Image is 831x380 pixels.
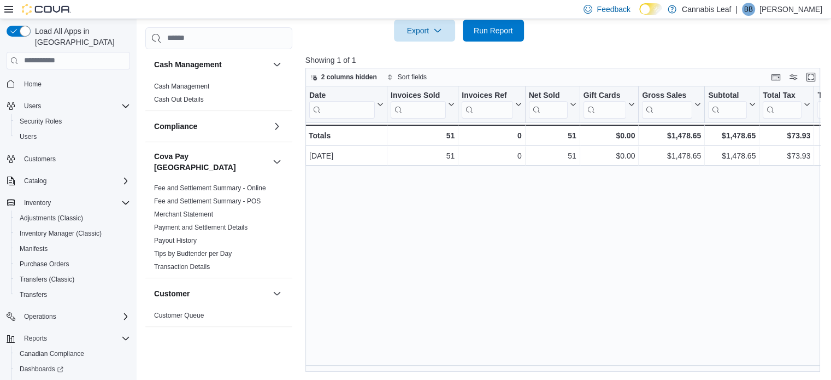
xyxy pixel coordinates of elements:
[24,102,41,110] span: Users
[15,242,130,255] span: Manifests
[20,290,47,299] span: Transfers
[15,288,130,301] span: Transfers
[20,78,46,91] a: Home
[11,241,134,256] button: Manifests
[394,20,455,42] button: Export
[462,90,512,118] div: Invoices Ref
[154,82,209,91] span: Cash Management
[708,129,756,142] div: $1,478.65
[763,149,810,162] div: $73.93
[270,287,284,300] button: Customer
[391,90,446,101] div: Invoices Sold
[154,288,190,299] h3: Customer
[642,90,692,118] div: Gross Sales
[528,90,567,101] div: Net Sold
[15,363,130,376] span: Dashboards
[31,26,130,48] span: Load All Apps in [GEOGRAPHIC_DATA]
[708,90,756,118] button: Subtotal
[15,273,79,286] a: Transfers (Classic)
[763,90,801,118] div: Total Tax
[529,149,576,162] div: 51
[15,273,130,286] span: Transfers (Classic)
[15,347,89,360] a: Canadian Compliance
[391,149,455,162] div: 51
[154,250,232,258] a: Tips by Budtender per Day
[584,149,635,162] div: $0.00
[11,114,134,129] button: Security Roles
[154,262,210,271] span: Transaction Details
[642,90,692,101] div: Gross Sales
[154,96,204,103] a: Cash Out Details
[15,212,87,225] a: Adjustments (Classic)
[22,4,71,15] img: Cova
[2,309,134,324] button: Operations
[15,258,74,271] a: Purchase Orders
[2,98,134,114] button: Users
[154,224,247,231] a: Payment and Settlement Details
[528,90,576,118] button: Net Sold
[24,177,46,185] span: Catalog
[682,3,731,16] p: Cannabis Leaf
[24,155,56,163] span: Customers
[154,211,213,218] a: Merchant Statement
[462,90,521,118] button: Invoices Ref
[20,214,83,223] span: Adjustments (Classic)
[154,312,204,319] a: Customer Queue
[642,129,701,142] div: $1,478.65
[154,237,197,244] a: Payout History
[20,365,63,373] span: Dashboards
[462,129,521,142] div: 0
[763,90,810,118] button: Total Tax
[20,174,130,188] span: Catalog
[735,3,738,16] p: |
[391,90,446,118] div: Invoices Sold
[20,229,102,238] span: Inventory Manager (Classic)
[11,211,134,226] button: Adjustments (Classic)
[309,149,384,162] div: [DATE]
[804,71,817,84] button: Enter fullscreen
[2,151,134,167] button: Customers
[145,309,292,326] div: Customer
[154,184,266,192] span: Fee and Settlement Summary - Online
[20,196,130,209] span: Inventory
[15,288,51,301] a: Transfers
[270,155,284,168] button: Cova Pay [GEOGRAPHIC_DATA]
[309,129,384,142] div: Totals
[145,80,292,110] div: Cash Management
[154,59,222,70] h3: Cash Management
[708,90,747,118] div: Subtotal
[15,227,130,240] span: Inventory Manager (Classic)
[639,3,662,15] input: Dark Mode
[11,287,134,302] button: Transfers
[20,132,37,141] span: Users
[15,130,130,143] span: Users
[15,115,130,128] span: Security Roles
[309,90,375,118] div: Date
[154,59,268,70] button: Cash Management
[154,249,232,258] span: Tips by Budtender per Day
[400,20,449,42] span: Export
[154,197,261,205] a: Fee and Settlement Summary - POS
[154,263,210,271] a: Transaction Details
[321,73,377,81] span: 2 columns hidden
[11,272,134,287] button: Transfers (Classic)
[11,129,134,144] button: Users
[708,90,747,101] div: Subtotal
[15,212,130,225] span: Adjustments (Classic)
[20,100,130,113] span: Users
[154,83,209,90] a: Cash Management
[15,347,130,360] span: Canadian Compliance
[20,332,51,345] button: Reports
[759,3,822,16] p: [PERSON_NAME]
[24,198,51,207] span: Inventory
[462,149,521,162] div: 0
[391,90,455,118] button: Invoices Sold
[462,90,512,101] div: Invoices Ref
[2,331,134,346] button: Reports
[15,227,106,240] a: Inventory Manager (Classic)
[154,223,247,232] span: Payment and Settlement Details
[154,151,268,173] h3: Cova Pay [GEOGRAPHIC_DATA]
[309,90,375,101] div: Date
[11,361,134,377] a: Dashboards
